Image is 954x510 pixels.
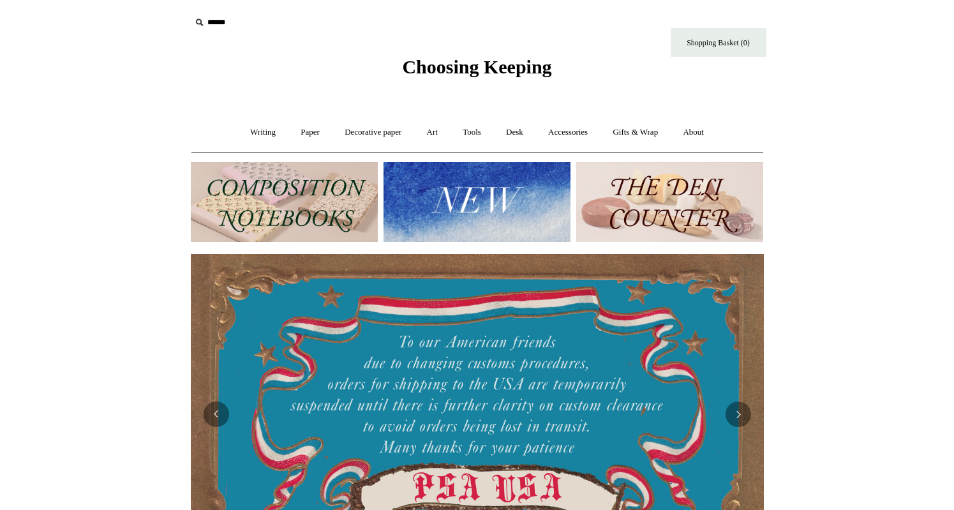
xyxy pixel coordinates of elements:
[726,401,751,427] button: Next
[384,162,570,242] img: New.jpg__PID:f73bdf93-380a-4a35-bcfe-7823039498e1
[204,401,229,427] button: Previous
[289,116,331,149] a: Paper
[415,116,449,149] a: Art
[402,56,551,77] span: Choosing Keeping
[671,28,766,57] a: Shopping Basket (0)
[671,116,715,149] a: About
[402,66,551,75] a: Choosing Keeping
[451,116,493,149] a: Tools
[191,162,378,242] img: 202302 Composition ledgers.jpg__PID:69722ee6-fa44-49dd-a067-31375e5d54ec
[537,116,599,149] a: Accessories
[576,162,763,242] img: The Deli Counter
[333,116,413,149] a: Decorative paper
[239,116,287,149] a: Writing
[495,116,535,149] a: Desk
[601,116,669,149] a: Gifts & Wrap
